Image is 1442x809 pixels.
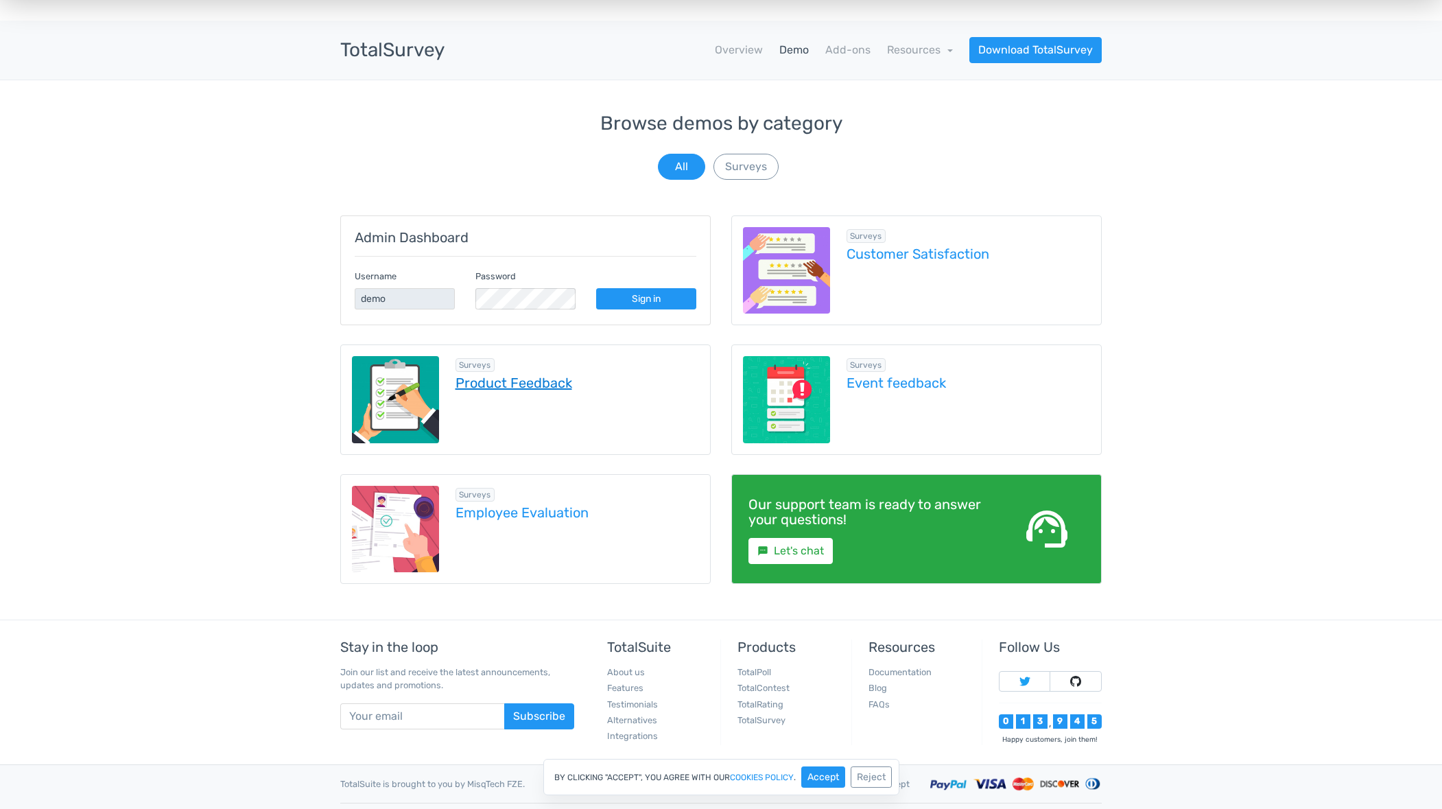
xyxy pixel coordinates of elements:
h4: Our support team is ready to answer your questions! [748,497,987,527]
a: Resources [887,43,953,56]
input: Your email [340,703,505,729]
a: Sign in [596,288,696,309]
div: 1 [1016,714,1030,729]
a: TotalPoll [737,667,771,677]
a: Testimonials [607,699,658,710]
a: cookies policy [730,773,794,782]
div: 9 [1053,714,1067,729]
img: customer-satisfaction.png.webp [743,227,830,314]
a: Overview [715,42,763,58]
a: Customer Satisfaction [847,246,1091,261]
a: About us [607,667,645,677]
h5: Admin Dashboard [355,230,696,245]
button: Reject [851,766,892,788]
span: Browse all in Surveys [847,358,886,372]
img: Follow TotalSuite on Twitter [1019,676,1030,687]
label: Password [475,270,516,283]
a: TotalContest [737,683,790,693]
label: Username [355,270,397,283]
button: Surveys [713,154,779,180]
button: All [658,154,705,180]
a: smsLet's chat [748,538,833,564]
a: Integrations [607,731,658,741]
a: Blog [868,683,887,693]
small: sms [757,546,768,556]
p: Join our list and receive the latest announcements, updates and promotions. [340,666,574,692]
a: Add-ons [825,42,871,58]
div: , [1048,720,1053,729]
a: Demo [779,42,809,58]
span: support_agent [1022,504,1072,554]
a: TotalSurvey [737,715,785,725]
a: Features [607,683,643,693]
span: Browse all in Surveys [456,488,495,502]
div: By clicking "Accept", you agree with our . [543,759,899,795]
a: TotalRating [737,699,783,710]
button: Subscribe [504,703,574,729]
h3: Browse demos by category [340,113,1102,134]
h5: TotalSuite [607,640,710,655]
img: Follow TotalSuite on Github [1070,676,1081,687]
a: Alternatives [607,715,657,725]
a: Documentation [868,667,932,677]
div: Happy customers, join them! [999,734,1102,744]
span: Browse all in Surveys [847,229,886,243]
h5: Stay in the loop [340,640,574,655]
img: event-feedback.png.webp [743,356,830,443]
a: FAQs [868,699,890,710]
a: Event feedback [847,375,1091,390]
button: Accept [801,766,845,788]
img: employee-evaluation.png.webp [352,486,439,573]
div: 3 [1033,714,1048,729]
a: Product Feedback [456,375,700,390]
div: 4 [1070,714,1085,729]
span: Browse all in Surveys [456,358,495,372]
div: 5 [1087,714,1102,729]
div: 0 [999,714,1013,729]
h3: TotalSurvey [340,40,445,61]
img: product-feedback-1.png.webp [352,356,439,443]
a: Download TotalSurvey [969,37,1102,63]
a: Employee Evaluation [456,505,700,520]
h5: Resources [868,640,971,655]
h5: Products [737,640,840,655]
h5: Follow Us [999,640,1102,655]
